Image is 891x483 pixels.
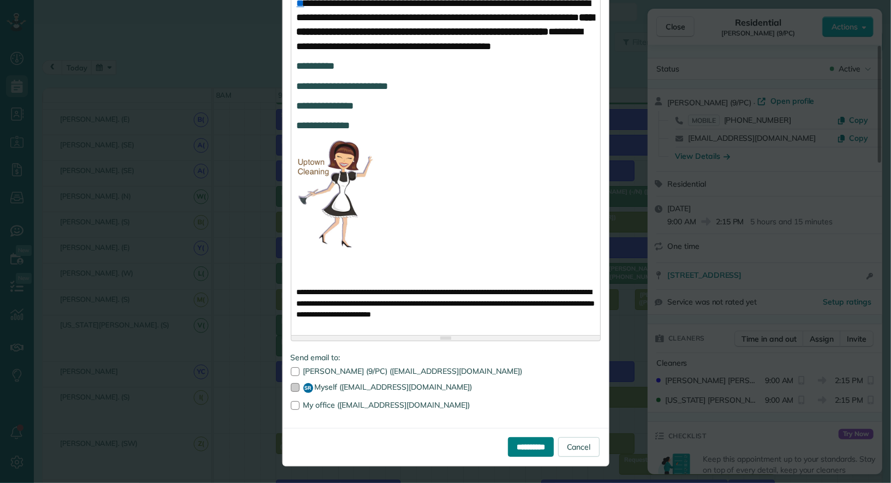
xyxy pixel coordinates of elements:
div: Resize [291,336,600,341]
label: Myself ([EMAIL_ADDRESS][DOMAIN_NAME]) [291,383,601,393]
label: [PERSON_NAME] (9/PC) ([EMAIL_ADDRESS][DOMAIN_NAME]) [291,367,601,375]
a: Cancel [558,437,600,457]
span: SR [303,383,313,393]
label: My office ([EMAIL_ADDRESS][DOMAIN_NAME]) [291,401,601,409]
label: Send email to: [291,352,601,363]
